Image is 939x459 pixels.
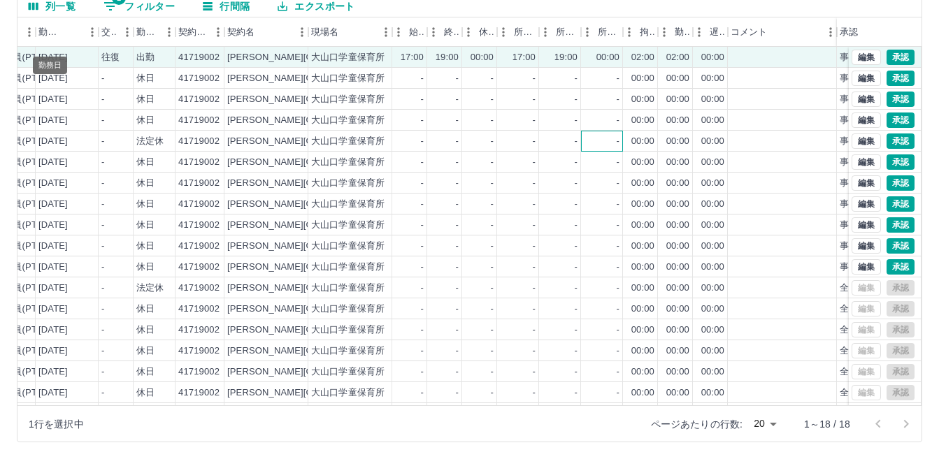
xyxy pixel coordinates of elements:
[666,72,689,85] div: 00:00
[701,303,724,316] div: 00:00
[227,282,400,295] div: [PERSON_NAME][GEOGRAPHIC_DATA]
[575,156,578,169] div: -
[19,22,40,43] button: メニュー
[38,156,68,169] div: [DATE]
[227,177,400,190] div: [PERSON_NAME][GEOGRAPHIC_DATA]
[311,219,385,232] div: 大山口学童保育所
[533,303,536,316] div: -
[38,177,68,190] div: [DATE]
[887,175,915,191] button: 承認
[631,51,654,64] div: 02:00
[101,261,104,274] div: -
[101,72,104,85] div: -
[840,135,913,148] div: 事務担当者承認待
[631,240,654,253] div: 00:00
[631,156,654,169] div: 00:00
[887,217,915,233] button: 承認
[178,323,220,337] div: 41719002
[311,261,385,274] div: 大山口学童保育所
[701,261,724,274] div: 00:00
[421,303,424,316] div: -
[852,71,881,86] button: 編集
[38,240,68,253] div: [DATE]
[666,114,689,127] div: 00:00
[178,261,220,274] div: 41719002
[456,240,459,253] div: -
[631,198,654,211] div: 00:00
[178,72,220,85] div: 41719002
[38,135,68,148] div: [DATE]
[421,323,424,337] div: -
[311,156,385,169] div: 大山口学童保育所
[533,114,536,127] div: -
[427,17,462,47] div: 終業
[101,114,104,127] div: -
[575,198,578,211] div: -
[693,17,728,47] div: 遅刻等
[99,17,134,47] div: 交通費
[136,177,155,190] div: 休日
[491,282,494,295] div: -
[617,114,619,127] div: -
[136,261,155,274] div: 休日
[631,219,654,232] div: 00:00
[136,303,155,316] div: 休日
[227,135,400,148] div: [PERSON_NAME][GEOGRAPHIC_DATA]
[227,240,400,253] div: [PERSON_NAME][GEOGRAPHIC_DATA]
[101,51,120,64] div: 往復
[596,51,619,64] div: 00:00
[514,17,536,47] div: 所定開始
[227,17,255,47] div: 契約名
[491,219,494,232] div: -
[227,51,400,64] div: [PERSON_NAME][GEOGRAPHIC_DATA]
[491,93,494,106] div: -
[852,133,881,149] button: 編集
[666,303,689,316] div: 00:00
[178,156,220,169] div: 41719002
[710,17,725,47] div: 遅刻等
[101,198,104,211] div: -
[101,303,104,316] div: -
[728,17,837,47] div: コメント
[491,72,494,85] div: -
[533,156,536,169] div: -
[840,156,913,169] div: 事務担当者承認待
[491,240,494,253] div: -
[554,51,578,64] div: 19:00
[208,22,229,43] button: メニュー
[311,240,385,253] div: 大山口学童保育所
[136,93,155,106] div: 休日
[533,72,536,85] div: -
[311,177,385,190] div: 大山口学童保育所
[701,72,724,85] div: 00:00
[617,219,619,232] div: -
[820,22,841,43] button: メニュー
[617,177,619,190] div: -
[701,198,724,211] div: 00:00
[311,282,385,295] div: 大山口学童保育所
[598,17,620,47] div: 所定休憩
[840,240,913,253] div: 事務担当者承認待
[421,114,424,127] div: -
[852,50,881,65] button: 編集
[436,51,459,64] div: 19:00
[701,219,724,232] div: 00:00
[456,93,459,106] div: -
[38,219,68,232] div: [DATE]
[658,17,693,47] div: 勤務
[840,114,913,127] div: 事務担当者承認待
[491,198,494,211] div: -
[666,198,689,211] div: 00:00
[227,93,400,106] div: [PERSON_NAME][GEOGRAPHIC_DATA]
[456,156,459,169] div: -
[311,198,385,211] div: 大山口学童保育所
[421,156,424,169] div: -
[666,261,689,274] div: 00:00
[101,240,104,253] div: -
[227,72,400,85] div: [PERSON_NAME][GEOGRAPHIC_DATA]
[631,261,654,274] div: 00:00
[421,282,424,295] div: -
[887,92,915,107] button: 承認
[311,323,385,337] div: 大山口学童保育所
[101,177,104,190] div: -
